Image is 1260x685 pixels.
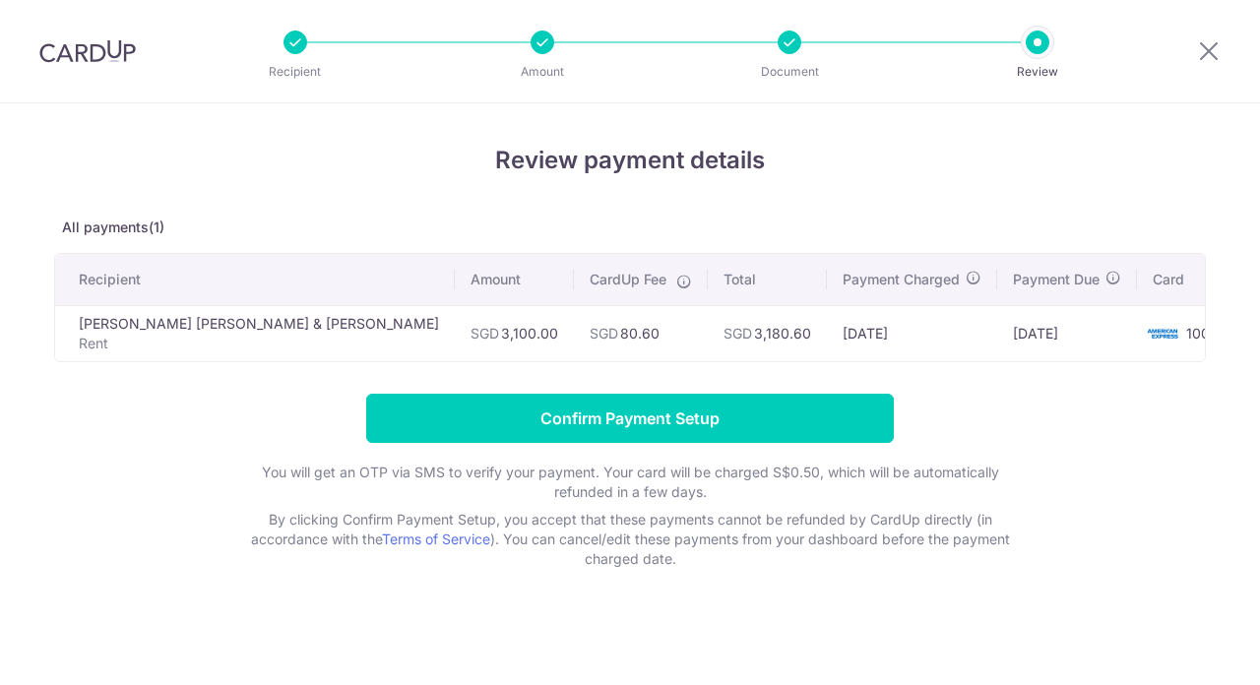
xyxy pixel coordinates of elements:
span: 1005 [1186,325,1218,342]
td: [DATE] [997,305,1137,361]
td: [DATE] [827,305,997,361]
span: CardUp Fee [590,270,666,289]
th: Recipient [55,254,455,305]
p: Rent [79,334,439,353]
p: Document [717,62,862,82]
p: Amount [470,62,615,82]
span: SGD [471,325,499,342]
td: 3,100.00 [455,305,574,361]
h4: Review payment details [54,143,1206,178]
p: By clicking Confirm Payment Setup, you accept that these payments cannot be refunded by CardUp di... [236,510,1024,569]
th: Amount [455,254,574,305]
p: All payments(1) [54,218,1206,237]
span: Payment Due [1013,270,1100,289]
img: <span class="translation_missing" title="translation missing: en.account_steps.new_confirm_form.b... [1143,322,1182,345]
td: 3,180.60 [708,305,827,361]
p: You will get an OTP via SMS to verify your payment. Your card will be charged S$0.50, which will ... [236,463,1024,502]
td: 80.60 [574,305,708,361]
p: Recipient [222,62,368,82]
th: Card [1137,254,1241,305]
th: Total [708,254,827,305]
span: SGD [590,325,618,342]
img: CardUp [39,39,136,63]
input: Confirm Payment Setup [366,394,894,443]
p: Review [965,62,1110,82]
a: Terms of Service [382,530,490,547]
span: SGD [724,325,752,342]
span: Payment Charged [843,270,960,289]
td: [PERSON_NAME] [PERSON_NAME] & [PERSON_NAME] [55,305,455,361]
